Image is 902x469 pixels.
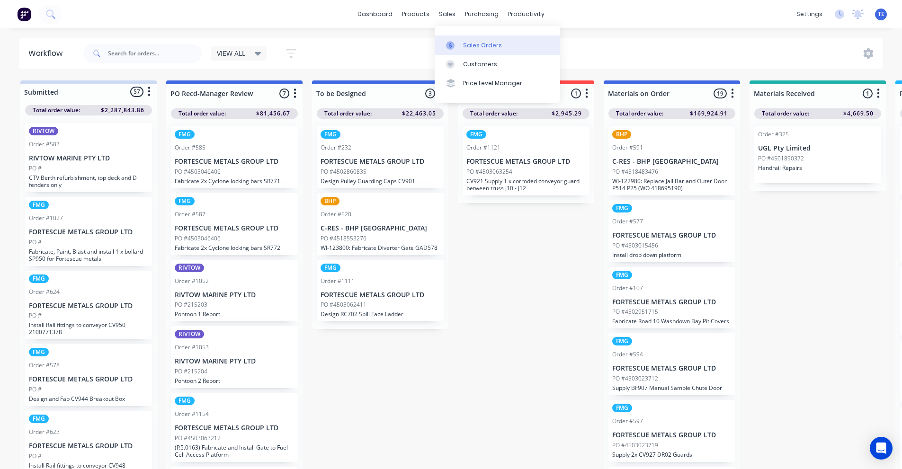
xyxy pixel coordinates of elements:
div: Customers [463,60,497,69]
div: products [397,7,434,21]
div: FMG [612,204,632,212]
div: BHP [612,130,631,139]
div: FMG [612,271,632,279]
p: UGL Pty Limited [758,144,877,152]
span: Total order value: [33,106,80,115]
div: Order #623 [29,428,60,436]
span: $2,945.29 [552,109,582,118]
p: CV921 Supply 1 x corroded conveyor guard between truss J10 - J12 [466,177,586,192]
div: FMG [612,337,632,345]
div: Order #1053 [175,343,209,352]
a: Price Level Manager [435,74,560,93]
p: PO #4502860835 [321,168,366,176]
div: BHP [321,197,339,205]
div: Order #520 [321,210,351,219]
div: FMG [175,197,195,205]
div: Order #107 [612,284,643,292]
div: RIVTOWOrder #1053RIVTOW MARINE PTY LTDPO #215204Pontoon 2 Report [171,326,298,388]
p: Handrail Repairs [758,164,877,171]
span: Total order value: [762,109,809,118]
p: Pontoon 2 Report [175,377,294,384]
a: dashboard [353,7,397,21]
p: C-RES - BHP [GEOGRAPHIC_DATA] [612,158,732,166]
p: Supply BF907 Manual Sample Chute Door [612,384,732,391]
div: Sales Orders [463,41,502,50]
p: FORTESCUE METALS GROUP LTD [29,302,148,310]
div: FMGOrder #597FORTESCUE METALS GROUP LTDPO #4503023719Supply 2x CV927 DR02 Guards [608,400,735,462]
p: FORTESCUE METALS GROUP LTD [466,158,586,166]
div: BHPOrder #591C-RES - BHP [GEOGRAPHIC_DATA]PO #4518483476WI-122980: Replace Jail Bar and Outer Doo... [608,126,735,195]
p: PO #4502951715 [612,308,658,316]
div: Order #624 [29,288,60,296]
div: RIVTOWOrder #1052RIVTOW MARINE PTY LTDPO #215203Pontoon 1 Report [171,260,298,322]
p: PO # [29,452,42,460]
img: Factory [17,7,31,21]
p: RIVTOW MARINE PTY LTD [175,357,294,365]
p: FORTESCUE METALS GROUP LTD [612,431,732,439]
p: RIVTOW MARINE PTY LTD [175,291,294,299]
div: Workflow [28,48,67,59]
div: Order #325UGL Pty LimitedPO #4501890372Handrail Repairs [754,126,881,183]
div: Order #232 [321,143,351,152]
a: Customers [435,55,560,74]
div: FMGOrder #1027FORTESCUE METALS GROUP LTDPO #Fabricate, Paint, Blast and install 1 x bollard SP950... [25,197,152,266]
div: FMGOrder #577FORTESCUE METALS GROUP LTDPO #4503015456Install drop down platform [608,200,735,262]
div: Order #1111 [321,277,355,285]
p: PO #4503046406 [175,168,221,176]
span: $169,924.91 [690,109,728,118]
a: Sales Orders [435,35,560,54]
div: FMG [175,130,195,139]
div: FMG [175,397,195,405]
p: Fabricate, Paint, Blast and install 1 x bollard SP950 for Fortescue metals [29,248,148,262]
p: Install Rail fittings to conveyor CV950 2100771378 [29,321,148,336]
div: purchasing [460,7,503,21]
p: Fabricate 2x Cyclone locking bars SR772 [175,244,294,251]
p: PO #4501890372 [758,154,804,163]
div: Order #1154 [175,410,209,418]
div: FMG [466,130,486,139]
p: Design RC702 Spill Face Ladder [321,310,440,318]
p: FORTESCUE METALS GROUP LTD [612,298,732,306]
span: Total order value: [324,109,372,118]
input: Search for orders... [108,44,202,63]
p: WI-122980: Replace Jail Bar and Outer Door P514 P25 (WO 418695190) [612,177,732,192]
p: FORTESCUE METALS GROUP LTD [175,424,294,432]
div: Order #591 [612,143,643,152]
div: settings [792,7,827,21]
div: Order #587 [175,210,205,219]
p: PO #4503015456 [612,241,658,250]
p: PO # [29,238,42,247]
div: FMGOrder #232FORTESCUE METALS GROUP LTDPO #4502860835Design Pulley Guarding Caps CV901 [317,126,444,188]
p: RIVTOW MARINE PTY LTD [29,154,148,162]
div: FMG [321,130,340,139]
div: Order #578 [29,361,60,370]
div: FMGOrder #585FORTESCUE METALS GROUP LTDPO #4503046406Fabricate 2x Cyclone locking bars SR771 [171,126,298,188]
p: Install drop down platform [612,251,732,258]
div: FMGOrder #594FORTESCUE METALS GROUP LTDPO #4503023712Supply BF907 Manual Sample Chute Door [608,333,735,395]
div: FMG [29,201,49,209]
p: PO #215204 [175,367,207,376]
div: RIVTOW [29,127,58,135]
span: VIEW ALL [217,48,245,58]
p: PO #4503023719 [612,441,658,450]
div: FMGOrder #624FORTESCUE METALS GROUP LTDPO #Install Rail fittings to conveyor CV950 2100771378 [25,271,152,340]
p: C-RES - BHP [GEOGRAPHIC_DATA] [321,224,440,232]
p: PO #4503063212 [175,434,221,442]
div: Order #583 [29,140,60,149]
p: FORTESCUE METALS GROUP LTD [612,364,732,372]
p: FORTESCUE METALS GROUP LTD [175,224,294,232]
span: TE [878,10,884,18]
p: PO #4503046406 [175,234,221,243]
p: FORTESCUE METALS GROUP LTD [29,228,148,236]
span: $81,456.67 [256,109,290,118]
p: PO # [29,385,42,394]
p: PO #4503023712 [612,374,658,383]
div: Order #1052 [175,277,209,285]
span: $2,287,843.86 [101,106,144,115]
div: FMG [29,415,49,423]
div: Order #1121 [466,143,500,152]
div: FMGOrder #587FORTESCUE METALS GROUP LTDPO #4503046406Fabricate 2x Cyclone locking bars SR772 [171,193,298,255]
div: RIVTOW [175,264,204,272]
p: FORTESCUE METALS GROUP LTD [29,375,148,383]
p: Fabricate 2x Cyclone locking bars SR771 [175,177,294,185]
